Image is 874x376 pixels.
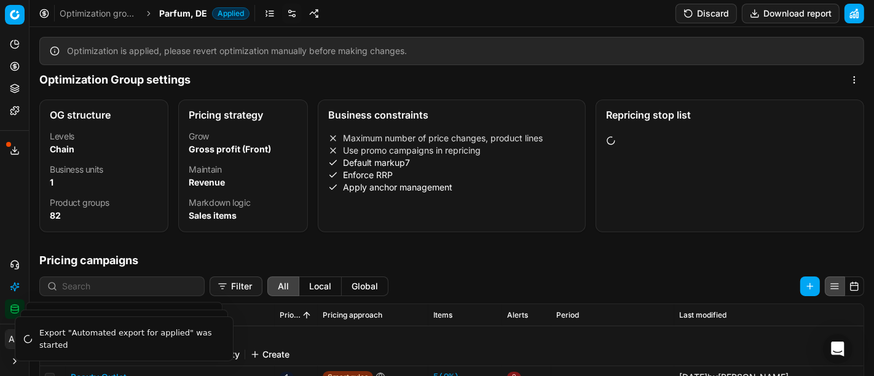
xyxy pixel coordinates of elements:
button: all [267,276,299,296]
li: Apply anchor management [328,181,576,194]
dt: Markdown logic [189,198,297,207]
div: Optimization is applied, please revert optimization manually before making changes. [67,45,854,57]
input: Search [62,280,197,292]
dt: Business units [50,165,158,174]
strong: Gross profit (Front) [189,144,271,154]
a: Optimization groups [60,7,138,20]
li: Enforce RRP [328,169,576,181]
strong: Revenue [189,177,225,187]
h1: Pricing campaigns [30,252,874,269]
div: OG structure [50,110,158,120]
button: Discard [675,4,737,23]
span: Parfum, DEApplied [159,7,250,20]
button: Filter [210,276,262,296]
strong: Sales items [189,210,237,221]
span: AC [6,330,24,348]
li: Use promo campaigns in repricing [328,144,576,157]
div: Repricing stop list [606,110,854,120]
span: Pricing approach [323,310,382,320]
span: Applied [212,7,250,20]
h1: Optimization Group settings [39,71,191,88]
div: Pricing strategy [189,110,297,120]
span: Period [556,310,579,320]
button: local [299,276,342,296]
button: Download report [742,4,840,23]
strong: Chain [50,144,74,154]
button: Sorted by Priority ascending [301,309,313,321]
li: Default markup 7 [328,157,576,169]
button: AC [5,329,25,349]
dt: Maintain [189,165,297,174]
dt: Product groups [50,198,158,207]
dt: Levels [50,132,158,141]
dt: Grow [189,132,297,141]
button: Create [250,348,289,361]
strong: 82 [50,210,61,221]
span: Items [433,310,452,320]
strong: 1 [50,177,53,187]
div: Export "Automated export for applied" was started [39,327,218,351]
div: Open Intercom Messenger [823,334,852,364]
span: Priority [280,310,301,320]
span: Last modified [679,310,726,320]
span: Alerts [507,310,528,320]
span: Parfum, DE [159,7,207,20]
li: Maximum number of price changes, product lines [328,132,576,144]
div: Business constraints [328,110,576,120]
button: global [342,276,388,296]
nav: breadcrumb [60,7,250,20]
